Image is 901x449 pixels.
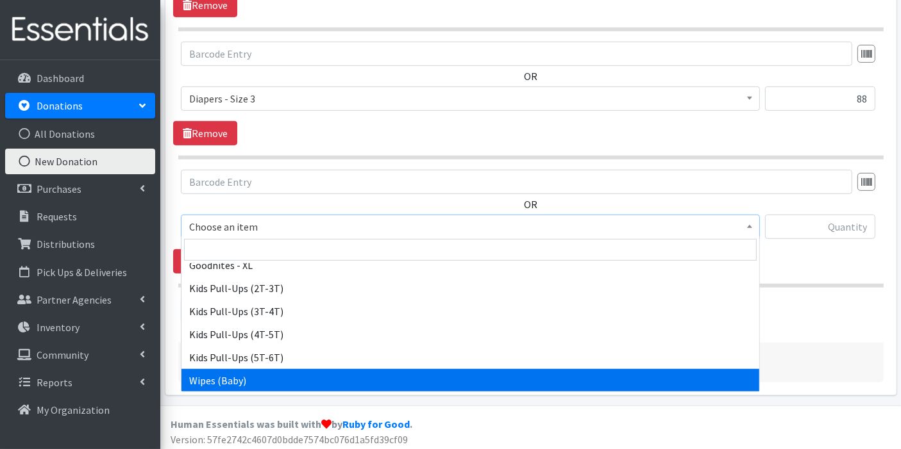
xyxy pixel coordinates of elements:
[181,369,759,392] li: Wipes (Baby)
[181,215,760,239] span: Choose an item
[37,376,72,389] p: Reports
[171,418,412,430] strong: Human Essentials was built with by .
[5,149,155,174] a: New Donation
[5,287,155,313] a: Partner Agencies
[37,266,127,279] p: Pick Ups & Deliveries
[5,314,155,340] a: Inventory
[37,404,110,416] p: My Organization
[181,346,759,369] li: Kids Pull-Ups (5T-6T)
[37,321,80,334] p: Inventory
[765,215,875,239] input: Quantity
[5,65,155,91] a: Dashboard
[171,433,408,446] span: Version: 57fe2742c4607d0bdde7574bc076d1a5fd39cf09
[5,259,155,285] a: Pick Ups & Deliveries
[37,348,88,361] p: Community
[5,370,155,395] a: Reports
[173,121,237,145] a: Remove
[173,249,237,273] a: Remove
[342,418,410,430] a: Ruby for Good
[5,8,155,51] img: HumanEssentials
[5,397,155,423] a: My Organization
[765,86,875,111] input: Quantity
[181,323,759,346] li: Kids Pull-Ups (4T-5T)
[524,197,537,212] label: OR
[5,121,155,147] a: All Donations
[181,277,759,300] li: Kids Pull-Ups (2T-3T)
[5,93,155,118] a: Donations
[181,42,852,66] input: Barcode Entry
[189,218,752,236] span: Choose an item
[37,183,81,195] p: Purchases
[37,293,112,306] p: Partner Agencies
[5,176,155,202] a: Purchases
[37,72,84,85] p: Dashboard
[181,300,759,323] li: Kids Pull-Ups (3T-4T)
[37,238,95,250] p: Distributions
[5,204,155,229] a: Requests
[524,69,537,84] label: OR
[5,342,155,368] a: Community
[181,170,852,194] input: Barcode Entry
[181,86,760,111] span: Diapers - Size 3
[181,254,759,277] li: Goodnites - XL
[37,210,77,223] p: Requests
[37,99,83,112] p: Donations
[189,90,752,108] span: Diapers - Size 3
[5,231,155,257] a: Distributions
